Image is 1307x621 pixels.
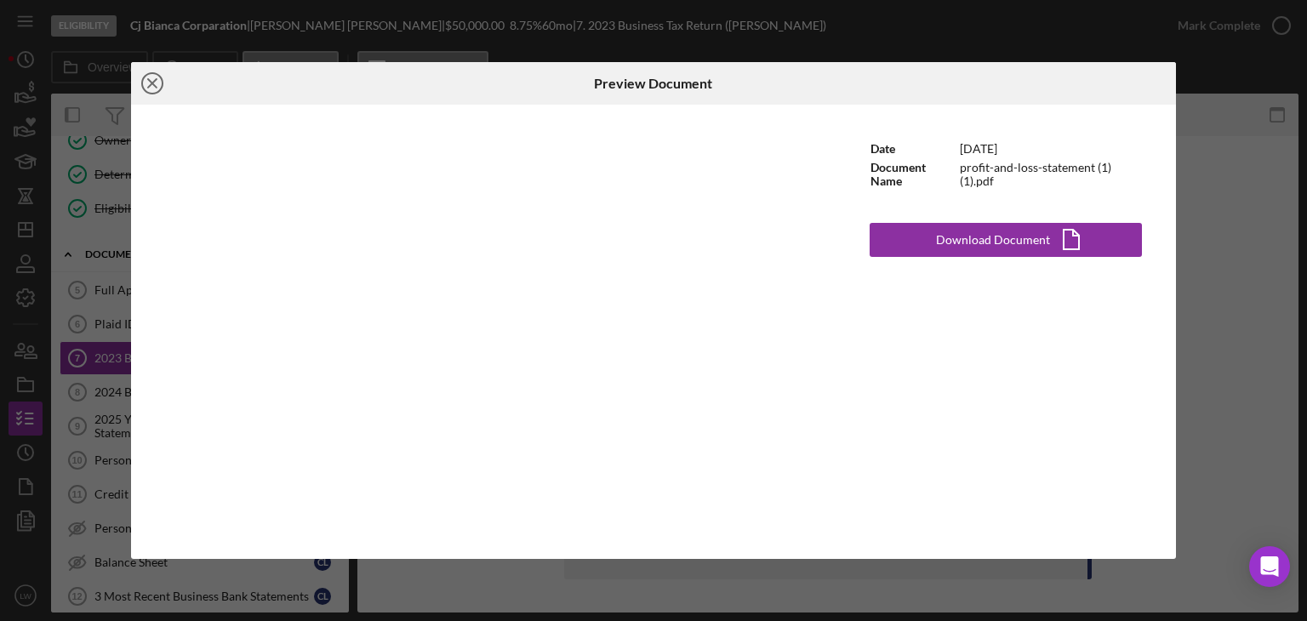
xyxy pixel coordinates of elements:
[131,105,836,559] iframe: File preview
[870,223,1142,257] button: Download Document
[870,160,926,188] b: Document Name
[959,139,1142,160] td: [DATE]
[936,223,1050,257] div: Download Document
[959,160,1142,189] td: profit-and-loss-statement (1) (1).pdf
[870,141,895,156] b: Date
[594,76,712,91] h6: Preview Document
[1249,546,1290,587] div: Open Intercom Messenger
